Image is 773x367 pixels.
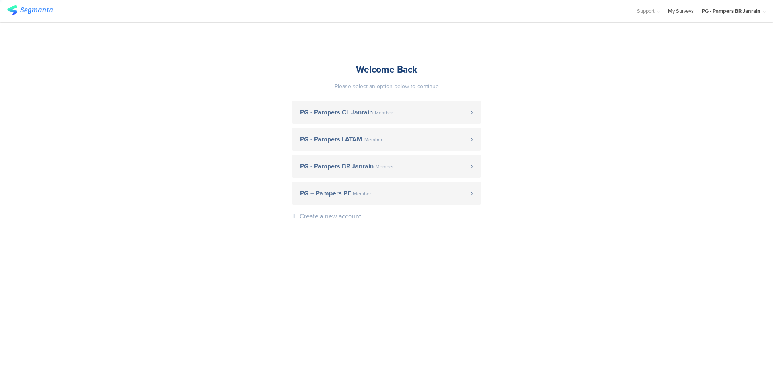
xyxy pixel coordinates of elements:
div: Please select an option below to continue [292,82,481,91]
span: PG - Pampers CL Janrain [300,109,373,116]
a: PG – Pampers PE Member [292,182,481,205]
span: Member [376,164,394,169]
div: Create a new account [300,211,361,221]
span: Member [353,191,371,196]
span: Member [364,137,382,142]
img: segmanta logo [7,5,53,15]
span: Support [637,7,655,15]
span: PG - Pampers BR Janrain [300,163,374,170]
a: PG - Pampers BR Janrain Member [292,155,481,178]
div: PG - Pampers BR Janrain [702,7,761,15]
div: Welcome Back [292,62,481,76]
a: PG - Pampers CL Janrain Member [292,101,481,124]
span: PG – Pampers PE [300,190,351,197]
span: PG - Pampers LATAM [300,136,362,143]
span: Member [375,110,393,115]
a: PG - Pampers LATAM Member [292,128,481,151]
